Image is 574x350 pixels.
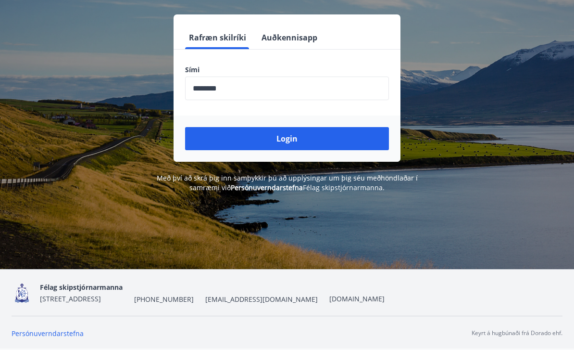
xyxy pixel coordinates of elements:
[185,65,389,75] label: Sími
[231,183,303,192] a: Persónuverndarstefna
[205,295,318,304] span: [EMAIL_ADDRESS][DOMAIN_NAME]
[329,294,385,303] a: [DOMAIN_NAME]
[40,294,101,303] span: [STREET_ADDRESS]
[258,26,321,49] button: Auðkennisapp
[157,173,418,192] span: Með því að skrá þig inn samþykkir þú að upplýsingar um þig séu meðhöndlaðar í samræmi við Félag s...
[40,283,123,292] span: Félag skipstjórnarmanna
[12,329,84,338] a: Persónuverndarstefna
[185,127,389,150] button: Login
[134,295,194,304] span: [PHONE_NUMBER]
[12,283,32,303] img: 4fX9JWmG4twATeQ1ej6n556Sc8UHidsvxQtc86h8.png
[472,329,562,337] p: Keyrt á hugbúnaði frá Dorado ehf.
[185,26,250,49] button: Rafræn skilríki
